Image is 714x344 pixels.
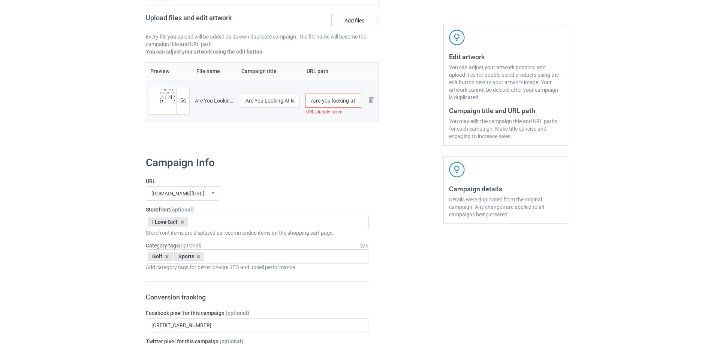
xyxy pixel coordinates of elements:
div: You may edit the campaign title and URL paths for each campaign. Make title concise and engaging ... [449,118,563,140]
label: Add files [331,14,377,27]
div: Sports [174,252,205,261]
h3: Campaign details [449,185,563,193]
img: svg+xml;base64,PD94bWwgdmVyc2lvbj0iMS4wIiBlbmNvZGluZz0iVVRGLTgiPz4KPHN2ZyB3aWR0aD0iMjhweCIgaGVpZ2... [367,95,376,104]
span: (optional) [179,243,202,249]
img: svg+xml;base64,PD94bWwgdmVyc2lvbj0iMS4wIiBlbmNvZGluZz0iVVRGLTgiPz4KPHN2ZyB3aWR0aD0iNDJweCIgaGVpZ2... [449,30,465,45]
label: Storefront [146,206,368,213]
div: Golf [148,252,173,261]
h3: Edit artwork [449,52,563,61]
span: (optional) [170,207,194,213]
h2: Upload files and edit artwork [146,14,286,28]
img: original.png [149,87,176,119]
div: URL already taken [305,108,362,116]
h1: Campaign Info [146,156,368,170]
div: You can adjust your artwork position, and upload files for double-sided products using the edit b... [449,64,563,101]
img: svg+xml;base64,PD94bWwgdmVyc2lvbj0iMS4wIiBlbmNvZGluZz0iVVRGLTgiPz4KPHN2ZyB3aWR0aD0iMTRweCIgaGVpZ2... [181,98,186,103]
label: Facebook pixel for this campaign [146,309,368,317]
b: You can adjust your artwork using the edit button. [146,49,264,55]
span: (optional) [226,310,249,316]
th: Campaign title [237,63,302,80]
div: Add category tags for better on-site SEO and upsell performance. [146,264,368,271]
div: 2 / 6 [360,242,368,249]
label: Category tags [146,242,202,249]
div: Are You Looking At My Putt.png [195,97,235,104]
h3: Campaign title and URL path [449,106,563,115]
h3: Conversion tracking [146,293,368,301]
img: svg+xml;base64,PD94bWwgdmVyc2lvbj0iMS4wIiBlbmNvZGluZz0iVVRGLTgiPz4KPHN2ZyB3aWR0aD0iNDJweCIgaGVpZ2... [449,162,465,177]
th: URL path [302,63,364,80]
label: URL [146,177,368,185]
p: Every file you upload will be added as its own duplicate campaign. The file name will become the ... [146,33,379,48]
div: Storefront items are displayed as recommended items on the shopping cart page. [146,229,368,237]
div: Details were duplicated from the original campaign. Any changes are applied to all campaigns bein... [449,196,563,218]
div: I Love Golf [148,217,188,226]
th: File name [192,63,237,80]
th: Preview [146,63,192,80]
div: [DOMAIN_NAME][URL] [151,191,204,196]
